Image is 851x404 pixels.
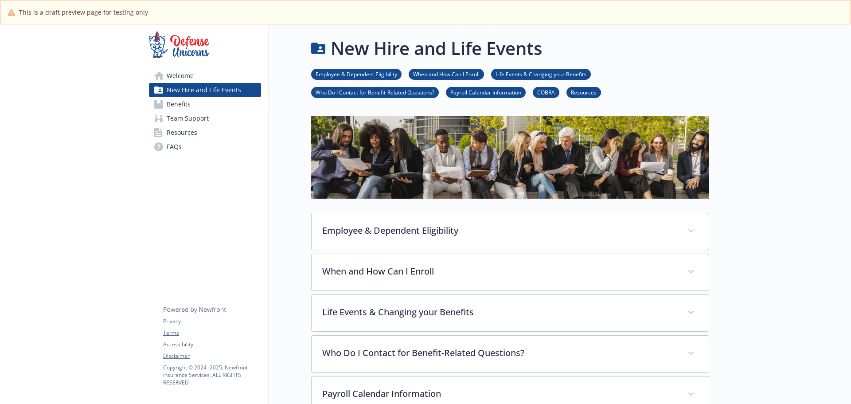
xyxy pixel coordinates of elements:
h1: New Hire and Life Events [331,35,542,62]
span: New Hire and Life Events [167,83,241,97]
p: Copyright © 2024 - 2025 , Newfront Insurance Services, ALL RIGHTS RESERVED [163,364,261,386]
p: Payroll Calendar Information [322,387,677,400]
div: Who Do I Contact for Benefit-Related Questions? [312,336,709,372]
a: Resources [149,126,261,140]
div: Employee & Dependent Eligibility [312,213,709,250]
a: Privacy [163,318,261,326]
a: Terms [163,329,261,337]
p: Who Do I Contact for Benefit-Related Questions? [322,346,677,360]
span: Resources [167,126,197,140]
a: FAQs [149,140,261,154]
a: Life Events & Changing your Benefits [491,70,591,78]
a: Resources [566,88,601,96]
span: Team Support [167,111,209,126]
span: Benefits [167,97,191,111]
a: New Hire and Life Events [149,83,261,97]
span: FAQs [167,140,182,154]
a: Accessibility [163,341,261,349]
a: Disclaimer [163,352,261,360]
a: Welcome [149,69,261,83]
p: When and How Can I Enroll [322,265,677,278]
a: Team Support [149,111,261,126]
div: When and How Can I Enroll [312,254,709,290]
a: When and How Can I Enroll [409,70,484,78]
a: Benefits [149,97,261,111]
a: Payroll Calendar Information [446,88,526,96]
a: COBRA [533,88,559,96]
a: Employee & Dependent Eligibility [311,70,402,78]
div: Life Events & Changing your Benefits [312,295,709,331]
span: Welcome [167,69,194,83]
a: Who Do I Contact for Benefit-Related Questions? [311,88,439,96]
p: Life Events & Changing your Benefits [322,306,677,319]
p: Employee & Dependent Eligibility [322,224,677,237]
span: This is a draft preview page for testing only [19,8,148,17]
img: new hire page banner [311,116,709,199]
